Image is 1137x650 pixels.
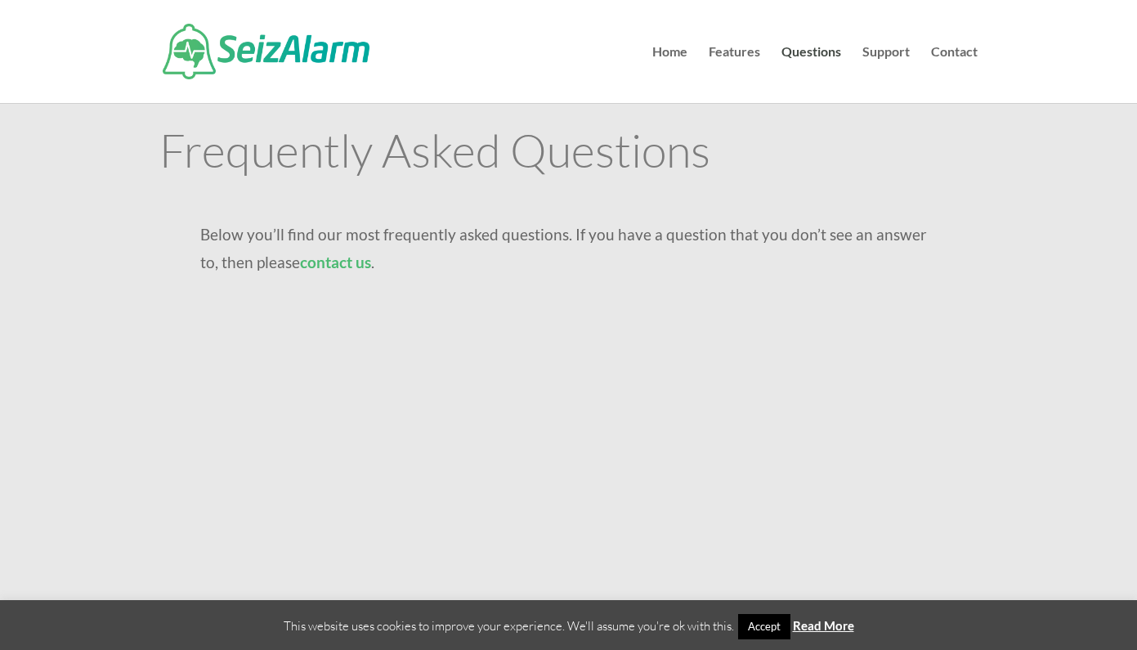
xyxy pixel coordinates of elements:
a: Contact [931,46,978,103]
h1: Frequently Asked Questions [159,127,978,181]
p: Below you’ll find our most frequently asked questions. If you have a question that you don’t see ... [200,221,937,276]
a: contact us [300,253,371,271]
img: SeizAlarm [163,24,369,79]
a: Features [709,46,760,103]
a: Home [652,46,687,103]
a: Questions [781,46,841,103]
a: Accept [738,614,790,639]
span: This website uses cookies to improve your experience. We'll assume you're ok with this. [284,618,854,634]
iframe: Help widget launcher [992,586,1119,632]
a: Read More [793,618,854,633]
a: Support [862,46,910,103]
